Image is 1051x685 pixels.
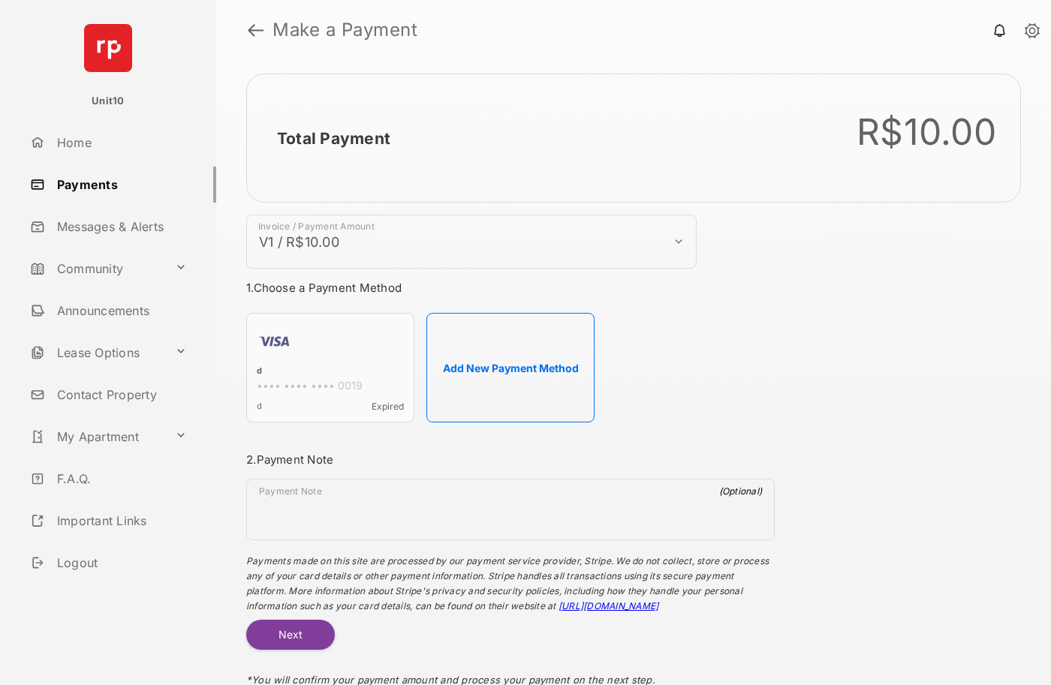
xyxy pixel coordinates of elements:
button: Next [246,620,335,650]
h2: Total Payment [277,129,390,148]
div: d [257,365,404,379]
a: Lease Options [24,335,169,371]
h3: 1. Choose a Payment Method [246,281,775,295]
div: R$10.00 [857,110,996,154]
button: Add New Payment Method [426,313,595,422]
h3: 2. Payment Note [246,452,775,467]
a: Home [24,125,216,161]
a: Contact Property [24,377,216,413]
a: My Apartment [24,419,169,455]
a: Community [24,251,169,287]
a: Announcements [24,293,216,329]
a: Important Links [24,503,193,539]
div: •••• •••• •••• 0019 [257,379,404,395]
span: d [257,401,262,412]
p: Unit10 [92,94,125,109]
a: Logout [24,545,216,581]
strong: Make a Payment [273,21,417,39]
img: svg+xml;base64,PHN2ZyB4bWxucz0iaHR0cDovL3d3dy53My5vcmcvMjAwMC9zdmciIHdpZHRoPSI2NCIgaGVpZ2h0PSI2NC... [84,24,132,72]
span: Payments made on this site are processed by our payment service provider, Stripe. We do not colle... [246,555,769,611]
a: Messages & Alerts [24,209,216,245]
a: Payments [24,167,216,203]
a: F.A.Q. [24,461,216,497]
span: Expired [372,401,404,412]
a: [URL][DOMAIN_NAME] [559,600,658,611]
div: d•••• •••• •••• 0019dExpired [246,313,414,422]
